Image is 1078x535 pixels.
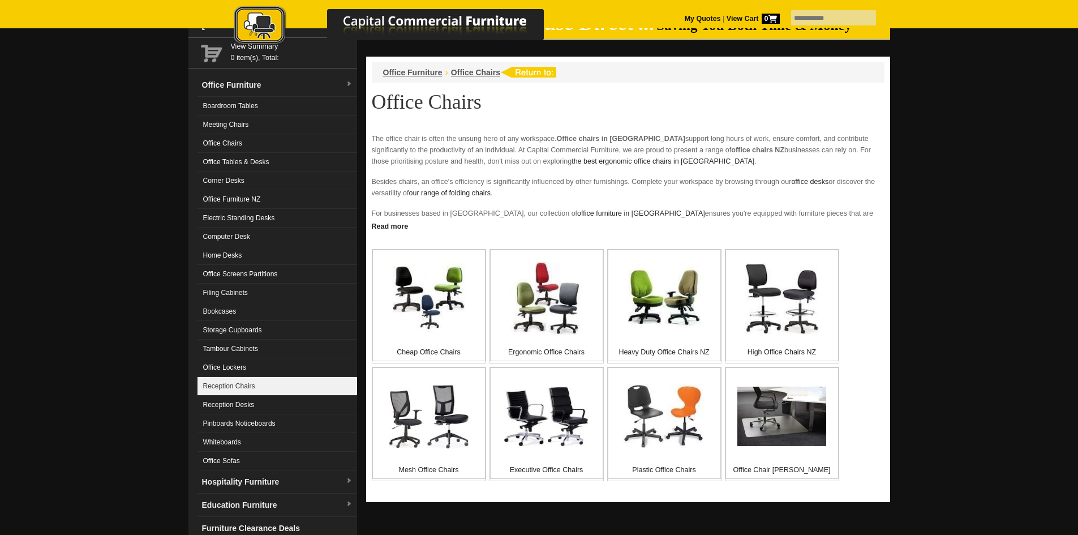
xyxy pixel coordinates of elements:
[725,367,839,481] a: Office Chair Mats Office Chair [PERSON_NAME]
[197,302,357,321] a: Bookcases
[372,176,884,199] p: Besides chairs, an office's efficiency is significantly influenced by other furnishings. Complete...
[197,190,357,209] a: Office Furniture NZ
[372,91,884,113] h1: Office Chairs
[197,470,357,494] a: Hospitality Furnituredropdown
[500,67,556,78] img: return to
[197,115,357,134] a: Meeting Chairs
[577,209,705,217] a: office furniture in [GEOGRAPHIC_DATA]
[372,208,884,242] p: For businesses based in [GEOGRAPHIC_DATA], our collection of ensures you're equipped with furnitu...
[727,15,780,23] strong: View Cart
[346,501,353,508] img: dropdown
[197,97,357,115] a: Boardroom Tables
[197,134,357,153] a: Office Chairs
[197,246,357,265] a: Home Desks
[737,387,826,446] img: Office Chair Mats
[726,464,838,476] p: Office Chair [PERSON_NAME]
[197,433,357,452] a: Whiteboards
[489,249,604,363] a: Ergonomic Office Chairs Ergonomic Office Chairs
[197,321,357,340] a: Storage Cupboards
[197,265,357,284] a: Office Screens Partitions
[203,6,599,50] a: Capital Commercial Furniture Logo
[366,218,890,232] a: Click to read more
[762,14,780,24] span: 0
[383,68,443,77] a: Office Furniture
[389,384,469,448] img: Mesh Office Chairs
[445,67,448,78] li: ›
[197,358,357,377] a: Office Lockers
[373,464,485,476] p: Mesh Office Chairs
[197,172,357,190] a: Corner Desks
[197,377,357,396] a: Reception Chairs
[628,262,701,335] img: Heavy Duty Office Chairs NZ
[197,340,357,358] a: Tambour Cabinets
[197,209,357,228] a: Electric Standing Desks
[197,284,357,302] a: Filing Cabinets
[510,262,583,335] img: Ergonomic Office Chairs
[197,494,357,517] a: Education Furnituredropdown
[409,189,491,197] a: our range of folding chairs
[491,346,603,358] p: Ergonomic Office Chairs
[607,367,721,481] a: Plastic Office Chairs Plastic Office Chairs
[451,68,500,77] a: Office Chairs
[623,384,705,448] img: Plastic Office Chairs
[197,452,357,470] a: Office Sofas
[726,346,838,358] p: High Office Chairs NZ
[557,135,685,143] strong: Office chairs in [GEOGRAPHIC_DATA]
[346,478,353,485] img: dropdown
[197,74,357,97] a: Office Furnituredropdown
[372,249,486,363] a: Cheap Office Chairs Cheap Office Chairs
[346,81,353,88] img: dropdown
[572,157,754,165] a: the best ergonomic office chairs in [GEOGRAPHIC_DATA]
[197,228,357,246] a: Computer Desk
[685,15,721,23] a: My Quotes
[607,249,721,363] a: Heavy Duty Office Chairs NZ Heavy Duty Office Chairs NZ
[731,146,784,154] strong: office chairs NZ
[197,414,357,433] a: Pinboards Noticeboards
[724,15,779,23] a: View Cart0
[393,262,465,335] img: Cheap Office Chairs
[791,178,828,186] a: office desks
[373,346,485,358] p: Cheap Office Chairs
[197,396,357,414] a: Reception Desks
[608,346,720,358] p: Heavy Duty Office Chairs NZ
[725,249,839,363] a: High Office Chairs NZ High Office Chairs NZ
[491,464,603,476] p: Executive Office Chairs
[489,367,604,481] a: Executive Office Chairs Executive Office Chairs
[504,386,589,447] img: Executive Office Chairs
[745,263,819,334] img: High Office Chairs NZ
[608,464,720,476] p: Plastic Office Chairs
[372,133,884,167] p: The office chair is often the unsung hero of any workspace. support long hours of work, ensure co...
[372,367,486,481] a: Mesh Office Chairs Mesh Office Chairs
[203,6,599,47] img: Capital Commercial Furniture Logo
[197,153,357,172] a: Office Tables & Desks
